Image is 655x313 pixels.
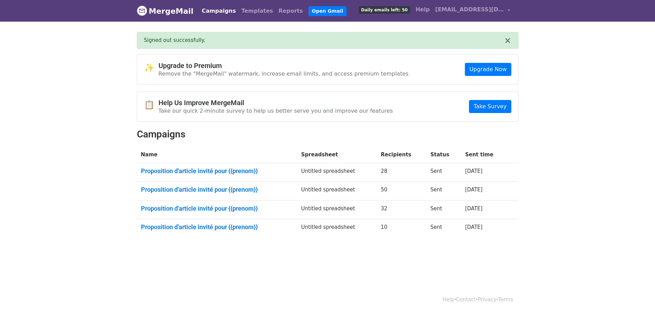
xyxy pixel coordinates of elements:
[356,3,413,16] a: Daily emails left: 50
[137,4,194,18] a: MergeMail
[465,205,483,212] a: [DATE]
[144,100,159,110] span: 📋
[426,182,461,201] td: Sent
[413,3,433,16] a: Help
[297,182,377,201] td: Untitled spreadsheet
[308,6,347,16] a: Open Gmail
[199,4,239,18] a: Campaigns
[376,219,426,238] td: 10
[376,182,426,201] td: 50
[297,147,377,163] th: Spreadsheet
[469,100,511,113] a: Take Survey
[426,219,461,238] td: Sent
[297,200,377,219] td: Untitled spreadsheet
[443,297,454,303] a: Help
[456,297,476,303] a: Contact
[159,70,409,77] p: Remove the "MergeMail" watermark, increase email limits, and access premium templates
[144,63,159,73] span: ✨
[239,4,276,18] a: Templates
[426,163,461,182] td: Sent
[461,147,508,163] th: Sent time
[159,99,393,107] h4: Help Us Improve MergeMail
[159,62,409,70] h4: Upgrade to Premium
[159,107,393,114] p: Take our quick 2-minute survey to help us better serve you and improve our features
[141,186,293,193] a: Proposition d'article invité pour {{prenom}}
[144,36,504,44] div: Signed out successfully.
[465,187,483,193] a: [DATE]
[465,224,483,230] a: [DATE]
[465,63,511,76] a: Upgrade Now
[478,297,496,303] a: Privacy
[141,167,293,175] a: Proposition d'article invité pour {{prenom}}
[137,5,147,16] img: MergeMail logo
[297,163,377,182] td: Untitled spreadsheet
[426,200,461,219] td: Sent
[465,168,483,174] a: [DATE]
[376,200,426,219] td: 32
[426,147,461,163] th: Status
[376,163,426,182] td: 28
[137,128,518,140] h2: Campaigns
[433,3,513,19] a: [EMAIL_ADDRESS][DOMAIN_NAME]
[498,297,513,303] a: Terms
[504,36,511,45] button: ×
[297,219,377,238] td: Untitled spreadsheet
[137,147,297,163] th: Name
[141,223,293,231] a: Proposition d'article invité pour {{prenom}}
[435,5,504,14] span: [EMAIL_ADDRESS][DOMAIN_NAME]
[376,147,426,163] th: Recipients
[276,4,306,18] a: Reports
[141,205,293,212] a: Proposition d'article invité pour {{prenom}}
[359,6,410,14] span: Daily emails left: 50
